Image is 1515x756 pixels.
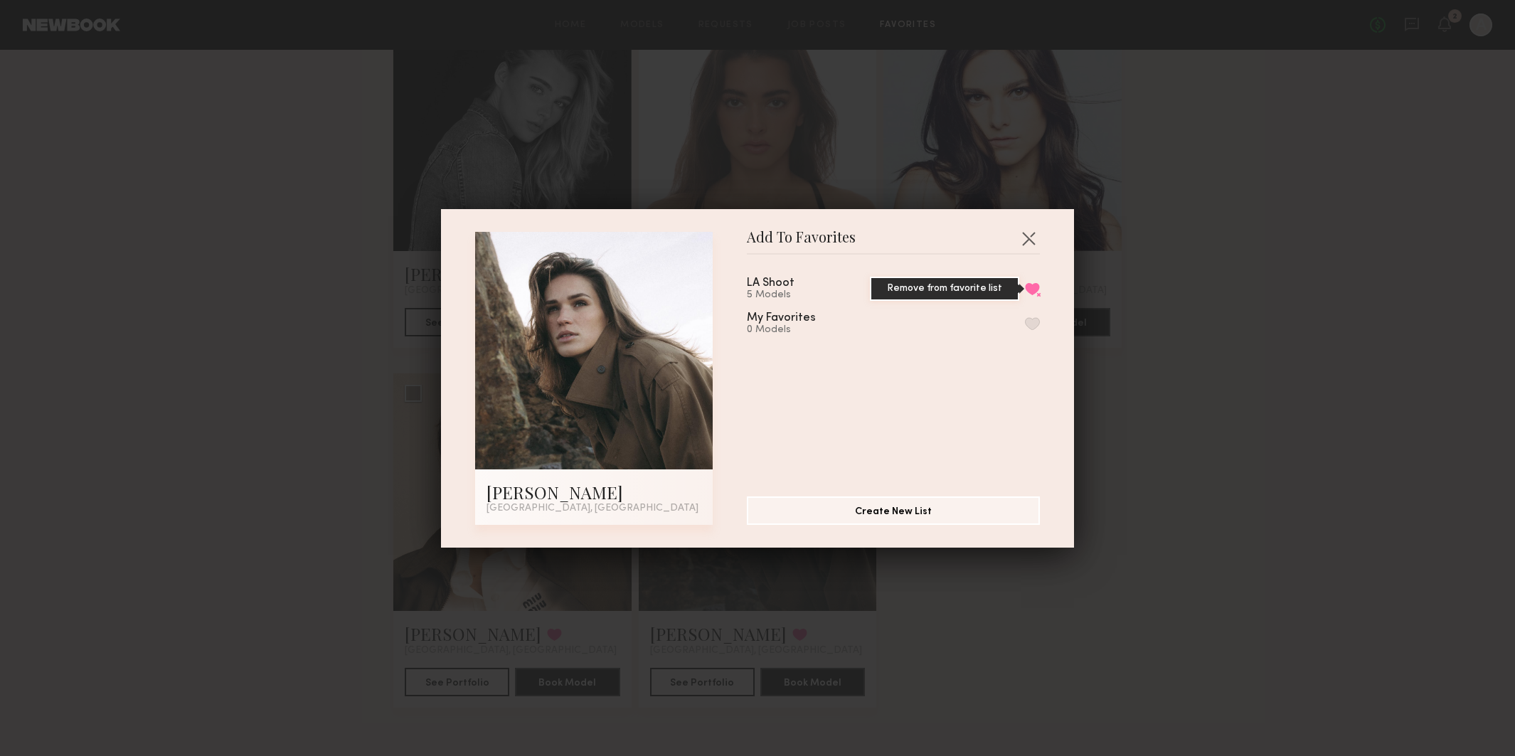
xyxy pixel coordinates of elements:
[747,277,794,289] div: LA Shoot
[747,496,1040,525] button: Create New List
[1017,227,1040,250] button: Close
[747,324,850,336] div: 0 Models
[487,481,701,504] div: [PERSON_NAME]
[747,289,829,301] div: 5 Models
[487,504,701,513] div: [GEOGRAPHIC_DATA], [GEOGRAPHIC_DATA]
[1025,282,1040,295] button: Remove from favorite list
[747,232,856,253] span: Add To Favorites
[747,312,816,324] div: My Favorites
